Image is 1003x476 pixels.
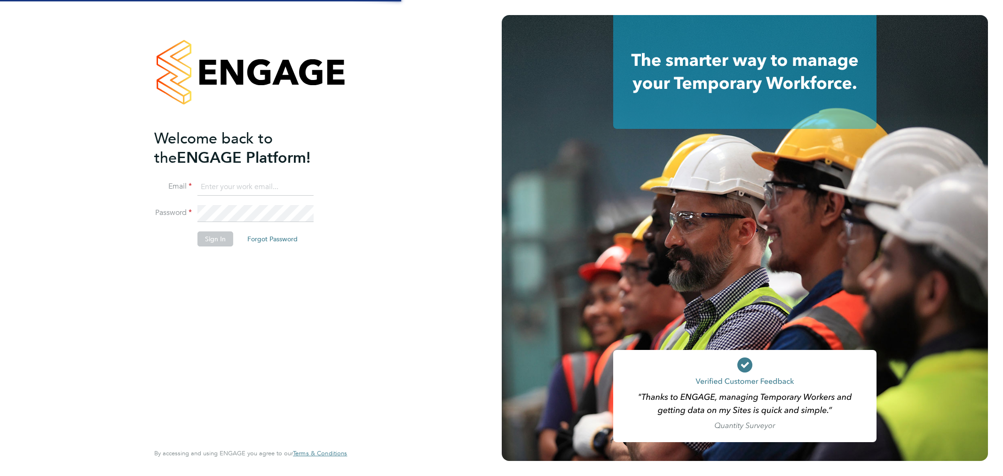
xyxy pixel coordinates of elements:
[154,208,192,218] label: Password
[154,129,273,167] span: Welcome back to the
[293,449,347,457] span: Terms & Conditions
[197,179,314,196] input: Enter your work email...
[240,231,305,246] button: Forgot Password
[154,449,347,457] span: By accessing and using ENGAGE you agree to our
[197,231,233,246] button: Sign In
[293,450,347,457] a: Terms & Conditions
[154,129,338,167] h2: ENGAGE Platform!
[154,182,192,191] label: Email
